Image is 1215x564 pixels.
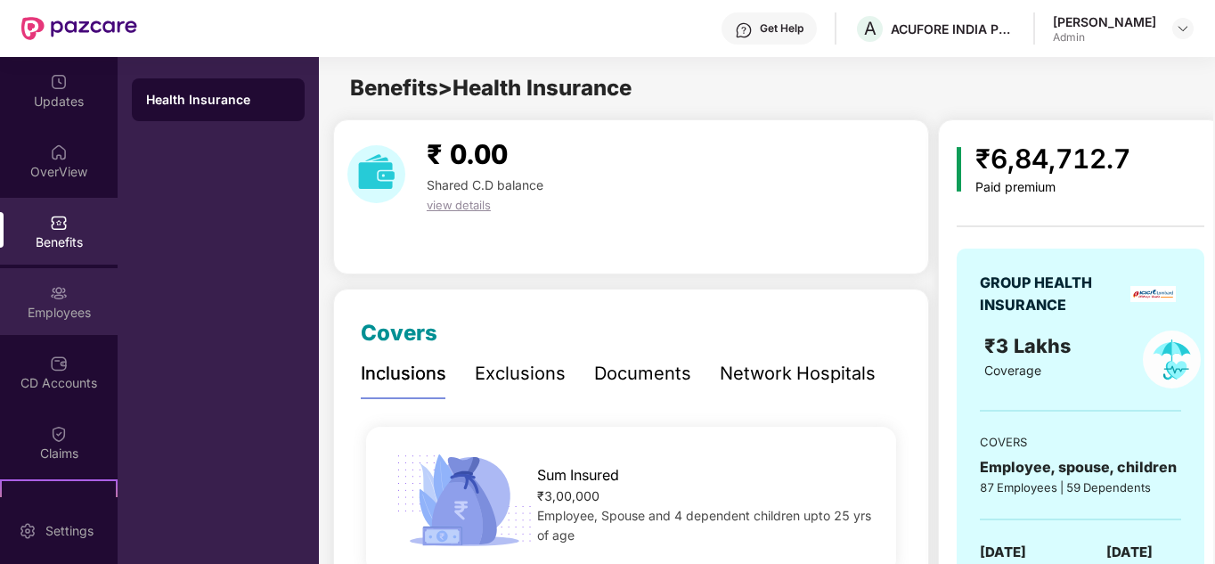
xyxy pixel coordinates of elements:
[537,508,871,543] span: Employee, Spouse and 4 dependent children upto 25 yrs of age
[361,360,446,388] div: Inclusions
[50,284,68,302] img: svg+xml;base64,PHN2ZyBpZD0iRW1wbG95ZWVzIiB4bWxucz0iaHR0cDovL3d3dy53My5vcmcvMjAwMC9zdmciIHdpZHRoPS...
[720,360,876,388] div: Network Hospitals
[980,272,1124,316] div: GROUP HEALTH INSURANCE
[975,180,1130,195] div: Paid premium
[735,21,753,39] img: svg+xml;base64,PHN2ZyBpZD0iSGVscC0zMngzMiIgeG1sbnM9Imh0dHA6Ly93d3cudzMub3JnLzIwMDAvc3ZnIiB3aWR0aD...
[50,143,68,161] img: svg+xml;base64,PHN2ZyBpZD0iSG9tZSIgeG1sbnM9Imh0dHA6Ly93d3cudzMub3JnLzIwMDAvc3ZnIiB3aWR0aD0iMjAiIG...
[390,449,538,552] img: icon
[594,360,691,388] div: Documents
[1053,13,1156,30] div: [PERSON_NAME]
[760,21,803,36] div: Get Help
[427,177,543,192] span: Shared C.D balance
[350,75,632,101] span: Benefits > Health Insurance
[1106,542,1153,563] span: [DATE]
[50,425,68,443] img: svg+xml;base64,PHN2ZyBpZD0iQ2xhaW0iIHhtbG5zPSJodHRwOi8vd3d3LnczLm9yZy8yMDAwL3N2ZyIgd2lkdGg9IjIwIi...
[980,478,1181,496] div: 87 Employees | 59 Dependents
[1053,30,1156,45] div: Admin
[50,495,68,513] img: svg+xml;base64,PHN2ZyB4bWxucz0iaHR0cDovL3d3dy53My5vcmcvMjAwMC9zdmciIHdpZHRoPSIyMSIgaGVpZ2h0PSIyMC...
[347,145,405,203] img: download
[361,320,437,346] span: Covers
[50,355,68,372] img: svg+xml;base64,PHN2ZyBpZD0iQ0RfQWNjb3VudHMiIGRhdGEtbmFtZT0iQ0QgQWNjb3VudHMiIHhtbG5zPSJodHRwOi8vd3...
[475,360,566,388] div: Exclusions
[427,198,491,212] span: view details
[984,363,1041,378] span: Coverage
[537,486,872,506] div: ₹3,00,000
[864,18,877,39] span: A
[21,17,137,40] img: New Pazcare Logo
[980,542,1026,563] span: [DATE]
[957,147,961,192] img: icon
[980,433,1181,451] div: COVERS
[1130,286,1176,302] img: insurerLogo
[1176,21,1190,36] img: svg+xml;base64,PHN2ZyBpZD0iRHJvcGRvd24tMzJ4MzIiIHhtbG5zPSJodHRwOi8vd3d3LnczLm9yZy8yMDAwL3N2ZyIgd2...
[40,522,99,540] div: Settings
[1143,331,1201,388] img: policyIcon
[19,522,37,540] img: svg+xml;base64,PHN2ZyBpZD0iU2V0dGluZy0yMHgyMCIgeG1sbnM9Imh0dHA6Ly93d3cudzMub3JnLzIwMDAvc3ZnIiB3aW...
[146,91,290,109] div: Health Insurance
[537,464,619,486] span: Sum Insured
[975,138,1130,180] div: ₹6,84,712.7
[891,20,1015,37] div: ACUFORE INDIA PRIVATE LIMITED
[50,73,68,91] img: svg+xml;base64,PHN2ZyBpZD0iVXBkYXRlZCIgeG1sbnM9Imh0dHA6Ly93d3cudzMub3JnLzIwMDAvc3ZnIiB3aWR0aD0iMj...
[427,138,508,170] span: ₹ 0.00
[984,334,1076,357] span: ₹3 Lakhs
[980,456,1181,478] div: Employee, spouse, children
[50,214,68,232] img: svg+xml;base64,PHN2ZyBpZD0iQmVuZWZpdHMiIHhtbG5zPSJodHRwOi8vd3d3LnczLm9yZy8yMDAwL3N2ZyIgd2lkdGg9Ij...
